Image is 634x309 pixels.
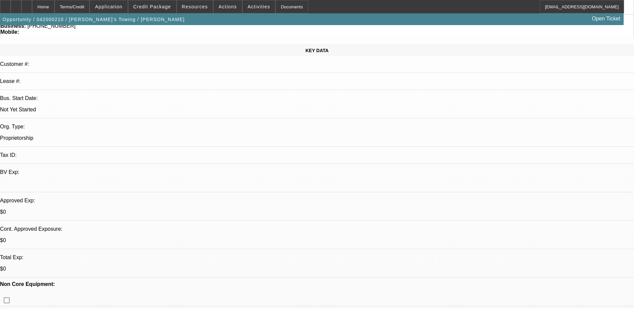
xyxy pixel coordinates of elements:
[0,29,19,35] strong: Mobile:
[589,13,623,24] a: Open Ticket
[182,4,208,9] span: Resources
[133,4,171,9] span: Credit Package
[177,0,213,13] button: Resources
[219,4,237,9] span: Actions
[95,4,122,9] span: Application
[243,0,275,13] button: Activities
[128,0,176,13] button: Credit Package
[305,48,329,53] span: KEY DATA
[214,0,242,13] button: Actions
[3,17,185,22] span: Opportunity / 042000210 / [PERSON_NAME]'s Towing / [PERSON_NAME]
[90,0,127,13] button: Application
[248,4,270,9] span: Activities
